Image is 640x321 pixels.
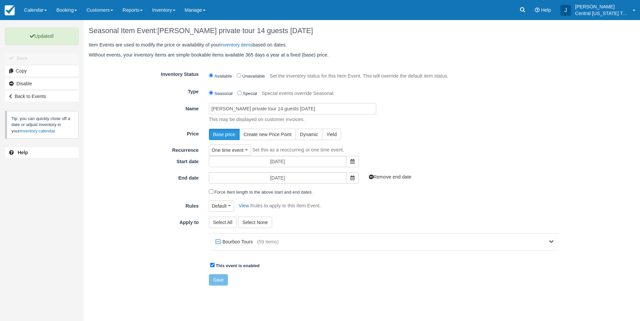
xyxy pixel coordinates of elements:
h1: Seasonal Item Event: [89,27,559,35]
label: Bourbon Tours [214,237,257,247]
button: Save [209,274,228,286]
b: Save [16,56,27,61]
label: Rules [84,200,204,210]
label: Force Item length to the above start and end dates. [215,190,313,195]
label: Price [84,128,204,137]
a: Remove end date [369,174,412,180]
button: Default [209,200,234,212]
b: Help [18,150,28,155]
button: One time event [209,144,251,156]
label: Special [243,91,257,96]
label: Type [84,86,204,95]
button: Save [5,53,79,64]
div: J [560,5,571,16]
span: (59 items) [257,238,278,245]
p: Without events, your inventory items are simple bookable items available 365 days a year at a fix... [89,51,559,59]
label: Unavailable [242,74,265,79]
p: This may be displayed on customer invoices. [204,116,559,123]
span: Help [541,7,551,13]
button: Dynamic [296,129,322,140]
label: Recurrence [84,144,204,154]
span: Base price [213,132,235,137]
label: Inventory Status [84,69,204,78]
span: Default [212,203,227,209]
button: Create new Price Point [239,129,296,140]
label: Start date [84,156,204,165]
p: Central [US_STATE] Tours [575,10,629,17]
a: inventory items [220,42,253,47]
p: Set the inventory status for this Item Event. This will override the default item status. [270,71,449,82]
label: Apply to [84,217,204,226]
a: inventory calendar [20,128,55,133]
p: Tip: you can quickly close off a date or adjust inventory in your . [5,111,79,139]
p: [PERSON_NAME] [575,3,629,10]
a: Help [5,147,79,158]
span: Dynamic [300,132,318,137]
i: Help [535,8,540,12]
label: End date [84,172,204,182]
span: [PERSON_NAME] private tour 14 guests [DATE] [157,26,313,35]
label: Seasonal [215,91,233,96]
p: Set this as a reoccurring or one time event. [252,146,344,153]
strong: This event is enabled [216,263,260,268]
span: One time event [212,147,244,153]
p: Rules to apply to this Item Event. [250,202,321,209]
a: Copy [5,66,79,76]
img: checkfront-main-nav-mini-logo.png [5,5,15,15]
button: Select None [238,217,272,228]
button: Base price [209,129,240,140]
p: Updated! [5,27,79,45]
button: Yield [322,129,341,140]
a: View [235,203,249,208]
span: Yield [326,132,337,137]
a: Disable [5,78,79,89]
label: Available [215,74,232,79]
span: Create new Price Point [244,132,292,137]
label: Name [84,103,204,112]
a: Back to Events [5,91,79,102]
p: Item Events are used to modify the price or availability of your based on dates. [89,41,559,48]
p: Special events override Seasonal. [262,88,335,99]
button: Select All [209,217,237,228]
